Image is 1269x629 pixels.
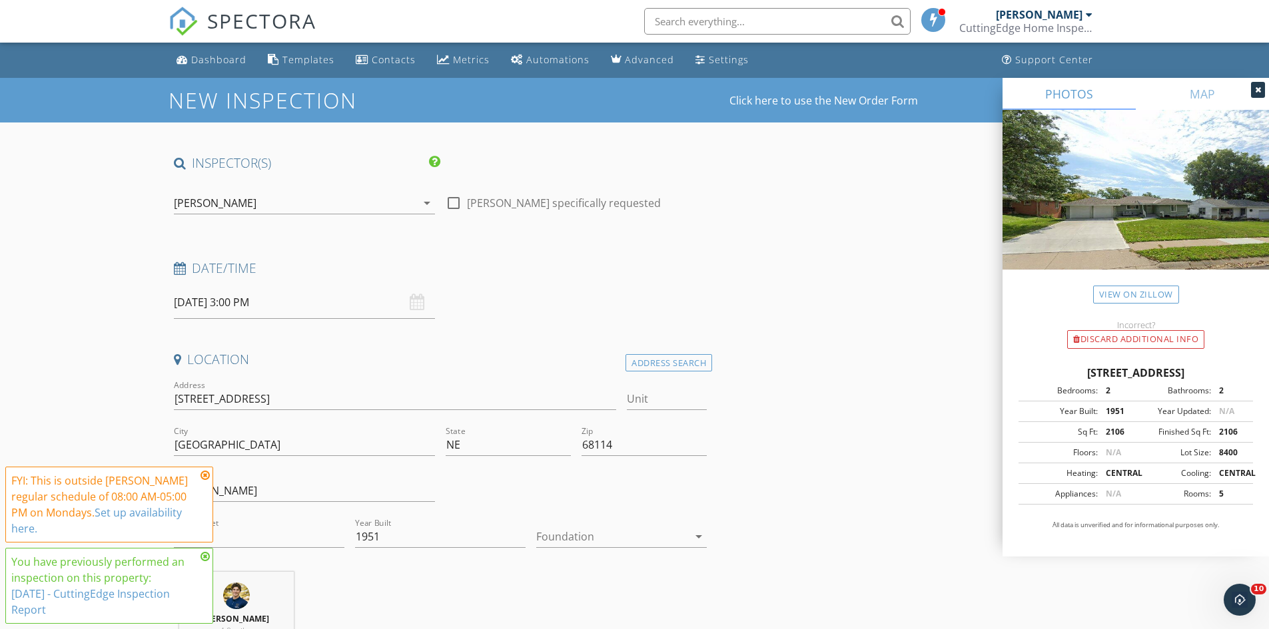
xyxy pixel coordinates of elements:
[1019,521,1253,530] p: All data is unverified and for informational purposes only.
[169,18,316,46] a: SPECTORA
[1136,488,1211,500] div: Rooms:
[1251,584,1266,594] span: 10
[709,53,749,66] div: Settings
[506,48,595,73] a: Automations (Basic)
[1003,78,1136,110] a: PHOTOS
[1023,405,1098,417] div: Year Built:
[1098,426,1136,438] div: 2106
[996,8,1082,21] div: [PERSON_NAME]
[1015,53,1093,66] div: Support Center
[174,260,707,277] h4: Date/Time
[690,48,754,73] a: Settings
[174,197,256,209] div: [PERSON_NAME]
[1098,385,1136,397] div: 2
[207,7,316,35] span: SPECTORA
[1224,584,1256,616] iframe: Intercom live chat
[526,53,590,66] div: Automations
[997,48,1098,73] a: Support Center
[432,48,495,73] a: Metrics
[1136,78,1269,110] a: MAP
[1023,447,1098,459] div: Floors:
[1136,405,1211,417] div: Year Updated:
[11,586,170,617] a: [DATE] - CuttingEdge Inspection Report
[1136,426,1211,438] div: Finished Sq Ft:
[11,505,182,536] a: Set up availability here.
[691,528,707,544] i: arrow_drop_down
[1067,330,1204,349] div: Discard Additional info
[959,21,1092,35] div: CuttingEdge Home Inspections
[625,53,674,66] div: Advanced
[1136,467,1211,479] div: Cooling:
[1098,405,1136,417] div: 1951
[1106,447,1121,458] span: N/A
[453,53,490,66] div: Metrics
[350,48,421,73] a: Contacts
[1211,467,1249,479] div: CENTRAL
[203,613,269,624] strong: [PERSON_NAME]
[644,8,911,35] input: Search everything...
[174,154,440,172] h4: INSPECTOR(S)
[1019,365,1253,381] div: [STREET_ADDRESS]
[11,473,197,536] div: FYI: This is outside [PERSON_NAME] regular schedule of 08:00 AM-05:00 PM on Mondays.
[1023,467,1098,479] div: Heating:
[467,196,661,210] label: [PERSON_NAME] specifically requested
[419,195,435,211] i: arrow_drop_down
[729,95,918,106] a: Click here to use the New Order Form
[1211,488,1249,500] div: 5
[1093,286,1179,304] a: View on Zillow
[171,48,252,73] a: Dashboard
[606,48,679,73] a: Advanced
[1211,426,1249,438] div: 2106
[626,354,712,372] div: Address Search
[1003,319,1269,330] div: Incorrect?
[1003,110,1269,302] img: streetview
[223,582,250,609] img: 9189d631a28741399d29ef8fe8273d04.jpeg
[169,89,464,112] h1: New Inspection
[1098,467,1136,479] div: CENTRAL
[191,53,246,66] div: Dashboard
[1023,488,1098,500] div: Appliances:
[1136,385,1211,397] div: Bathrooms:
[1106,488,1121,499] span: N/A
[1023,385,1098,397] div: Bedrooms:
[1219,405,1234,417] span: N/A
[11,554,197,618] div: You have previously performed an inspection on this property:
[1136,447,1211,459] div: Lot Size:
[1023,426,1098,438] div: Sq Ft:
[282,53,334,66] div: Templates
[1211,447,1249,459] div: 8400
[174,286,435,319] input: Select date
[169,7,198,36] img: The Best Home Inspection Software - Spectora
[174,351,707,368] h4: Location
[1211,385,1249,397] div: 2
[372,53,416,66] div: Contacts
[262,48,340,73] a: Templates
